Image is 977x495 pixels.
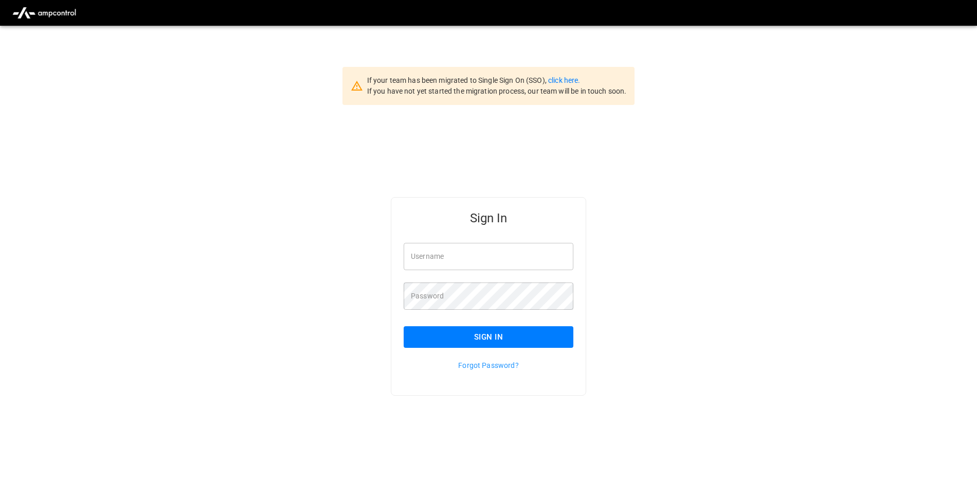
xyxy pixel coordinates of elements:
[367,76,548,84] span: If your team has been migrated to Single Sign On (SSO),
[404,326,573,348] button: Sign In
[367,87,627,95] span: If you have not yet started the migration process, our team will be in touch soon.
[548,76,580,84] a: click here.
[404,360,573,370] p: Forgot Password?
[8,3,80,23] img: ampcontrol.io logo
[404,210,573,226] h5: Sign In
